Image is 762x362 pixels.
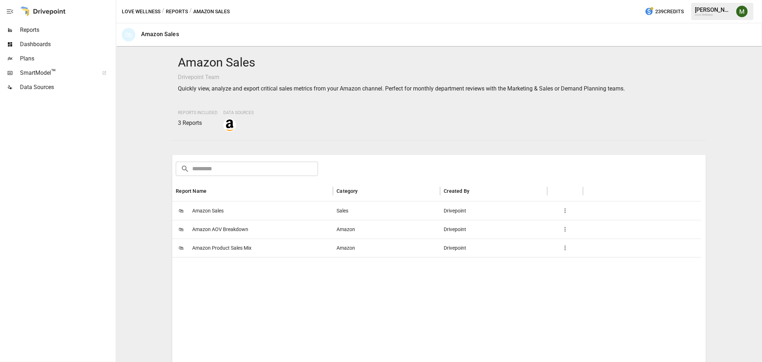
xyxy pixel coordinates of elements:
span: ™ [51,68,56,77]
div: Amazon [333,239,440,257]
button: Reports [166,7,188,16]
span: Data Sources [20,83,114,92]
span: 239 Credits [655,7,684,16]
div: Amazon Sales [141,31,179,38]
div: Sales [333,201,440,220]
button: 239Credits [642,5,687,18]
div: 🛍 [122,28,135,41]
span: 🛍 [176,205,186,216]
div: Amazon [333,220,440,239]
p: Quickly view, analyze and export critical sales metrics from your Amazon channel. Perfect for mon... [178,84,700,93]
span: 🛍 [176,224,186,235]
div: Drivepoint [440,201,547,220]
h4: Amazon Sales [178,55,700,70]
button: Meredith Lacasse [732,1,752,21]
p: 3 Reports [178,119,218,127]
span: 🛍 [176,243,186,253]
span: Reports Included [178,110,218,115]
button: Sort [207,186,217,196]
button: Sort [359,186,369,196]
span: Amazon Product Sales Mix [192,239,251,257]
p: Drivepoint Team [178,73,700,82]
div: Created By [444,188,469,194]
div: Love Wellness [695,13,732,16]
img: amazon [224,119,235,131]
span: Data Sources [223,110,254,115]
span: Dashboards [20,40,114,49]
img: Meredith Lacasse [736,6,748,17]
button: Sort [470,186,480,196]
div: Category [337,188,358,194]
span: Amazon Sales [192,202,224,220]
div: / [189,7,192,16]
span: Plans [20,54,114,63]
div: Drivepoint [440,220,547,239]
span: Amazon AOV Breakdown [192,220,248,239]
div: / [162,7,164,16]
button: Love Wellness [122,7,160,16]
span: SmartModel [20,69,94,77]
div: [PERSON_NAME] [695,6,732,13]
div: Drivepoint [440,239,547,257]
span: Reports [20,26,114,34]
div: Report Name [176,188,206,194]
